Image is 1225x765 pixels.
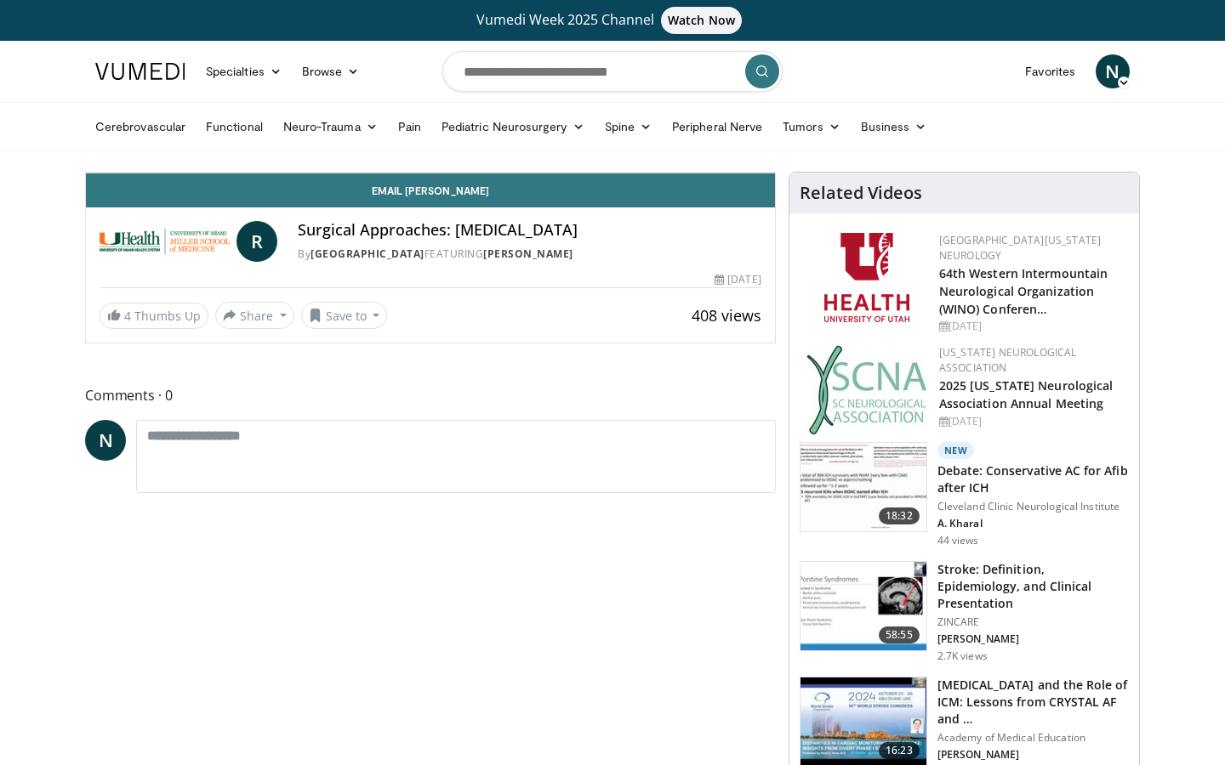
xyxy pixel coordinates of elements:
[431,110,595,144] a: Pediatric Neurosurgery
[85,420,126,461] a: N
[98,7,1127,34] a: Vumedi Week 2025 ChannelWatch Now
[100,221,230,262] img: University of Miami
[85,384,776,406] span: Comments 0
[806,345,927,434] img: b123db18-9392-45ae-ad1d-42c3758a27aa.jpg.150x105_q85_autocrop_double_scale_upscale_version-0.2.jpg
[879,626,920,643] span: 58:55
[939,265,1108,317] a: 64th Western Intermountain Neurological Organization (WINO) Conferen…
[86,173,775,207] a: Email [PERSON_NAME]
[595,110,662,144] a: Spine
[662,110,772,144] a: Peripheral Nerve
[292,54,370,88] a: Browse
[301,302,388,329] button: Save to
[937,632,1129,646] p: [PERSON_NAME]
[801,562,926,650] img: 26d5732c-95f1-4678-895e-01ffe56ce748.150x105_q85_crop-smart_upscale.jpg
[937,462,1129,496] h3: Debate: Conservative AC for Afib after ICH
[85,110,196,144] a: Cerebrovascular
[937,534,979,547] p: 44 views
[692,305,761,326] span: 408 views
[772,110,851,144] a: Tumors
[95,63,185,80] img: VuMedi Logo
[937,517,1129,530] p: A. Kharal
[196,54,292,88] a: Specialties
[298,246,761,262] div: By FEATURING
[800,561,1129,663] a: 58:55 Stroke: Definition, Epidemiology, and Clinical Presentation ZINCARE [PERSON_NAME] 2.7K views
[937,748,1129,762] p: [PERSON_NAME]
[800,183,922,203] h4: Related Videos
[442,51,783,92] input: Search topics, interventions
[800,442,1129,547] a: 18:32 New Debate: Conservative AC for Afib after ICH Cleveland Clinic Neurological Institute A. K...
[937,731,1129,745] p: Academy of Medical Education
[801,443,926,531] img: 514e11ea-87f1-47fb-adb8-ddffea0a3059.150x105_q85_crop-smart_upscale.jpg
[939,319,1125,334] div: [DATE]
[215,302,294,329] button: Share
[879,507,920,524] span: 18:32
[937,677,1129,728] h3: [MEDICAL_DATA] and the Role of ICM: Lessons from CRYSTAL AF and …
[937,649,988,663] p: 2.7K views
[1015,54,1085,88] a: Favorites
[100,303,208,329] a: 4 Thumbs Up
[483,246,573,261] a: [PERSON_NAME]
[937,561,1129,612] h3: Stroke: Definition, Epidemiology, and Clinical Presentation
[196,110,273,144] a: Functional
[298,221,761,240] h4: Surgical Approaches: [MEDICAL_DATA]
[124,308,131,324] span: 4
[851,110,937,144] a: Business
[939,345,1077,375] a: [US_STATE] Neurological Association
[824,233,909,322] img: f6362829-b0a3-407d-a044-59546adfd345.png.150x105_q85_autocrop_double_scale_upscale_version-0.2.png
[937,442,975,459] p: New
[939,233,1102,263] a: [GEOGRAPHIC_DATA][US_STATE] Neurology
[939,414,1125,429] div: [DATE]
[273,110,388,144] a: Neuro-Trauma
[939,377,1114,411] a: 2025 [US_STATE] Neurological Association Annual Meeting
[715,272,761,287] div: [DATE]
[937,615,1129,629] p: ZINCARE
[1096,54,1130,88] a: N
[311,246,424,261] a: [GEOGRAPHIC_DATA]
[661,7,742,34] span: Watch Now
[937,500,1129,513] p: Cleveland Clinic Neurological Institute
[879,742,920,759] span: 16:23
[236,221,277,262] a: R
[388,110,431,144] a: Pain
